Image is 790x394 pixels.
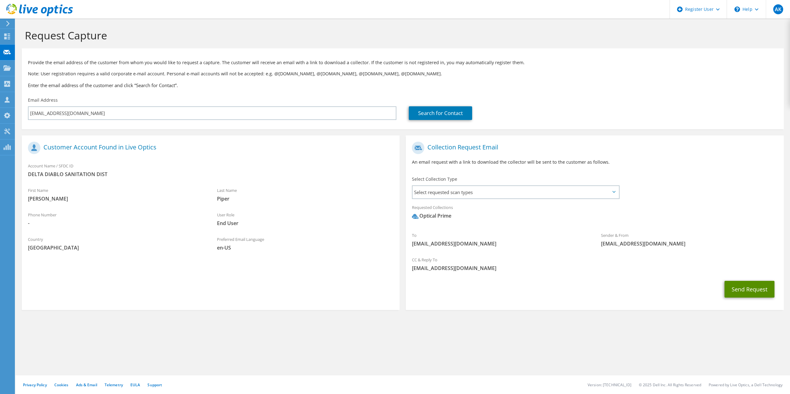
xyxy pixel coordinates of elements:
svg: \n [734,7,740,12]
span: Piper [217,195,394,202]
label: Email Address [28,97,58,103]
span: AK [773,4,783,14]
li: © 2025 Dell Inc. All Rights Reserved [639,382,701,387]
h1: Customer Account Found in Live Optics [28,142,390,154]
h1: Request Capture [25,29,778,42]
a: Cookies [54,382,69,387]
a: Telemetry [105,382,123,387]
a: Search for Contact [409,106,472,120]
span: [EMAIL_ADDRESS][DOMAIN_NAME] [412,240,589,247]
button: Send Request [725,281,774,298]
div: Sender & From [595,229,784,250]
span: DELTA DIABLO SANITATION DIST [28,171,393,178]
a: EULA [130,382,140,387]
a: Privacy Policy [23,382,47,387]
div: Country [22,233,211,254]
span: en-US [217,244,394,251]
span: End User [217,220,394,227]
span: Select requested scan types [413,186,618,198]
p: Provide the email address of the customer from whom you would like to request a capture. The cust... [28,59,778,66]
h3: Enter the email address of the customer and click “Search for Contact”. [28,82,778,89]
a: Ads & Email [76,382,97,387]
div: Account Name / SFDC ID [22,159,400,181]
div: Optical Prime [412,212,451,219]
span: - [28,220,205,227]
li: Version: [TECHNICAL_ID] [588,382,631,387]
div: To [406,229,595,250]
p: An email request with a link to download the collector will be sent to the customer as follows. [412,159,777,166]
div: CC & Reply To [406,253,783,275]
h1: Collection Request Email [412,142,774,154]
div: First Name [22,184,211,205]
span: [EMAIL_ADDRESS][DOMAIN_NAME] [601,240,778,247]
div: Preferred Email Language [211,233,400,254]
label: Select Collection Type [412,176,457,182]
span: [GEOGRAPHIC_DATA] [28,244,205,251]
span: [PERSON_NAME] [28,195,205,202]
a: Support [147,382,162,387]
span: [EMAIL_ADDRESS][DOMAIN_NAME] [412,265,777,272]
div: Phone Number [22,208,211,230]
div: Requested Collections [406,201,783,226]
div: Last Name [211,184,400,205]
div: User Role [211,208,400,230]
p: Note: User registration requires a valid corporate e-mail account. Personal e-mail accounts will ... [28,70,778,77]
li: Powered by Live Optics, a Dell Technology [709,382,783,387]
